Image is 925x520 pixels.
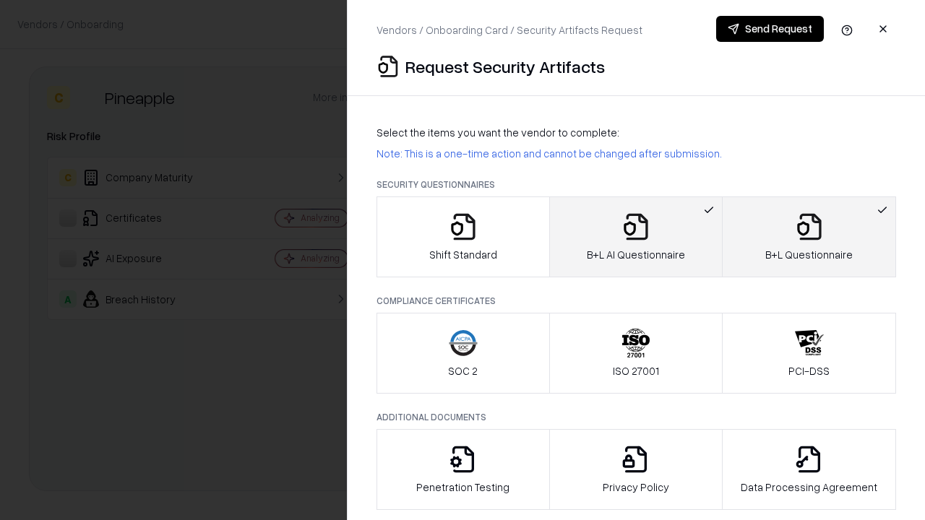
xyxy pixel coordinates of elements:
button: Shift Standard [377,196,550,277]
button: B+L AI Questionnaire [549,196,723,277]
p: Data Processing Agreement [741,480,877,495]
button: SOC 2 [377,313,550,394]
p: Compliance Certificates [377,295,896,307]
button: Data Processing Agreement [722,429,896,510]
button: Privacy Policy [549,429,723,510]
button: Penetration Testing [377,429,550,510]
p: ISO 27001 [613,363,659,378]
button: ISO 27001 [549,313,723,394]
p: Vendors / Onboarding Card / Security Artifacts Request [377,22,642,38]
p: Privacy Policy [603,480,669,495]
button: B+L Questionnaire [722,196,896,277]
p: SOC 2 [448,363,478,378]
p: Select the items you want the vendor to complete: [377,125,896,140]
p: B+L Questionnaire [765,247,853,262]
p: B+L AI Questionnaire [587,247,685,262]
p: Request Security Artifacts [405,55,605,78]
p: Note: This is a one-time action and cannot be changed after submission. [377,146,896,161]
p: PCI-DSS [788,363,830,378]
button: PCI-DSS [722,313,896,394]
button: Send Request [716,16,824,42]
p: Penetration Testing [416,480,509,495]
p: Additional Documents [377,411,896,423]
p: Security Questionnaires [377,178,896,191]
p: Shift Standard [429,247,497,262]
